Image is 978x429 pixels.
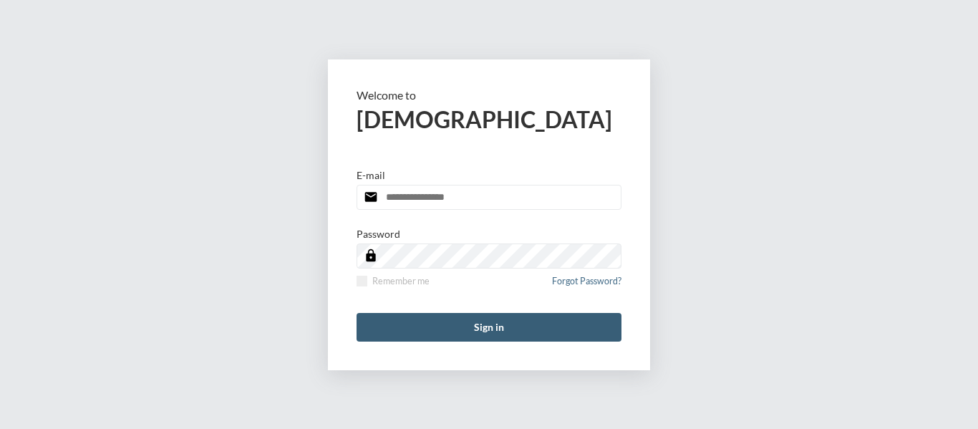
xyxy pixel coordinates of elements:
[357,105,621,133] h2: [DEMOGRAPHIC_DATA]
[552,276,621,295] a: Forgot Password?
[357,313,621,342] button: Sign in
[357,169,385,181] p: E-mail
[357,228,400,240] p: Password
[357,276,430,286] label: Remember me
[357,88,621,102] p: Welcome to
